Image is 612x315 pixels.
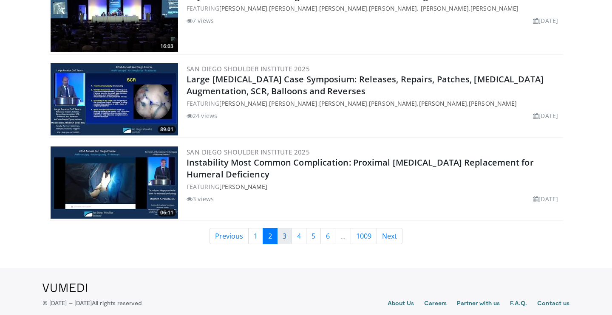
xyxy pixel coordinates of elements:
nav: Search results pages [49,228,563,244]
span: 06:11 [158,209,176,217]
a: Instability Most Common Complication: Proximal [MEDICAL_DATA] Replacement for Humeral Deficiency [187,157,534,180]
a: [PERSON_NAME] [269,4,317,12]
a: San Diego Shoulder Institute 2025 [187,65,310,73]
a: 89:01 [51,63,178,135]
a: [PERSON_NAME] [269,99,317,107]
a: Careers [424,299,447,309]
a: 1009 [351,228,377,244]
a: [PERSON_NAME] [319,4,367,12]
div: FEATURING [187,182,561,191]
a: Contact us [537,299,569,309]
li: [DATE] [533,16,558,25]
a: Large [MEDICAL_DATA] Case Symposium: Releases, Repairs, Patches, [MEDICAL_DATA] Augmentation, SCR... [187,73,544,97]
span: All rights reserved [92,299,142,307]
img: VuMedi Logo [42,284,87,292]
a: [PERSON_NAME]. [PERSON_NAME] [369,4,469,12]
a: [PERSON_NAME] [319,99,367,107]
li: 7 views [187,16,214,25]
span: 89:01 [158,126,176,133]
p: © [DATE] – [DATE] [42,299,142,307]
a: About Us [388,299,414,309]
li: [DATE] [533,111,558,120]
a: [PERSON_NAME] [419,99,467,107]
li: 24 views [187,111,217,120]
a: [PERSON_NAME] [469,99,517,107]
a: F.A.Q. [510,299,527,309]
div: FEATURING , , , , , [187,99,561,108]
img: 7a62cfd3-e010-4022-9fb4-b800619bc9ac.300x170_q85_crop-smart_upscale.jpg [51,63,178,135]
div: FEATURING , , , , [187,4,561,13]
a: Next [377,228,402,244]
img: 84e9c479-ed10-4789-9a5f-6525c0c06fff.300x170_q85_crop-smart_upscale.jpg [51,146,178,219]
a: San Diego Shoulder Institute 2025 [187,148,310,156]
a: Partner with us [457,299,500,309]
a: 6 [320,228,335,244]
a: 5 [306,228,321,244]
a: 3 [277,228,292,244]
a: [PERSON_NAME] [470,4,518,12]
a: 4 [292,228,306,244]
a: Previous [210,228,249,244]
a: 2 [263,228,278,244]
a: 1 [248,228,263,244]
span: 16:03 [158,42,176,50]
a: [PERSON_NAME] [219,183,267,191]
li: [DATE] [533,194,558,203]
a: [PERSON_NAME] [219,99,267,107]
a: 06:11 [51,146,178,219]
li: 3 views [187,194,214,203]
a: [PERSON_NAME] [369,99,417,107]
a: [PERSON_NAME] [219,4,267,12]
